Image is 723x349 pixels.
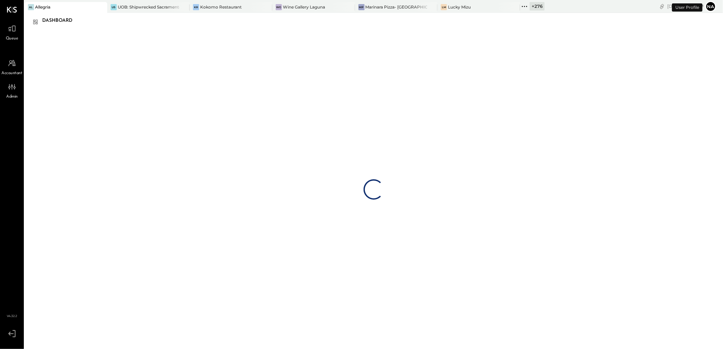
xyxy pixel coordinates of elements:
[276,4,282,10] div: WG
[659,3,665,10] div: copy link
[111,4,117,10] div: US
[193,4,199,10] div: KR
[358,4,365,10] div: MP
[200,4,242,10] div: Kokomo Restaurant
[672,3,703,12] div: User Profile
[118,4,180,10] div: UOB: Shipwrecked Sacramento
[441,4,447,10] div: LM
[667,3,704,10] div: [DATE]
[530,2,545,11] div: + 276
[283,4,325,10] div: Wine Gallery Laguna
[6,94,18,100] span: Admin
[705,1,716,12] button: Na
[0,57,23,77] a: Accountant
[28,4,34,10] div: Al
[0,22,23,42] a: Queue
[0,80,23,100] a: Admin
[448,4,471,10] div: Lucky Mizu
[35,4,50,10] div: Allegria
[366,4,428,10] div: Marinara Pizza- [GEOGRAPHIC_DATA]
[6,36,18,42] span: Queue
[42,15,79,26] div: Dashboard
[2,70,22,77] span: Accountant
